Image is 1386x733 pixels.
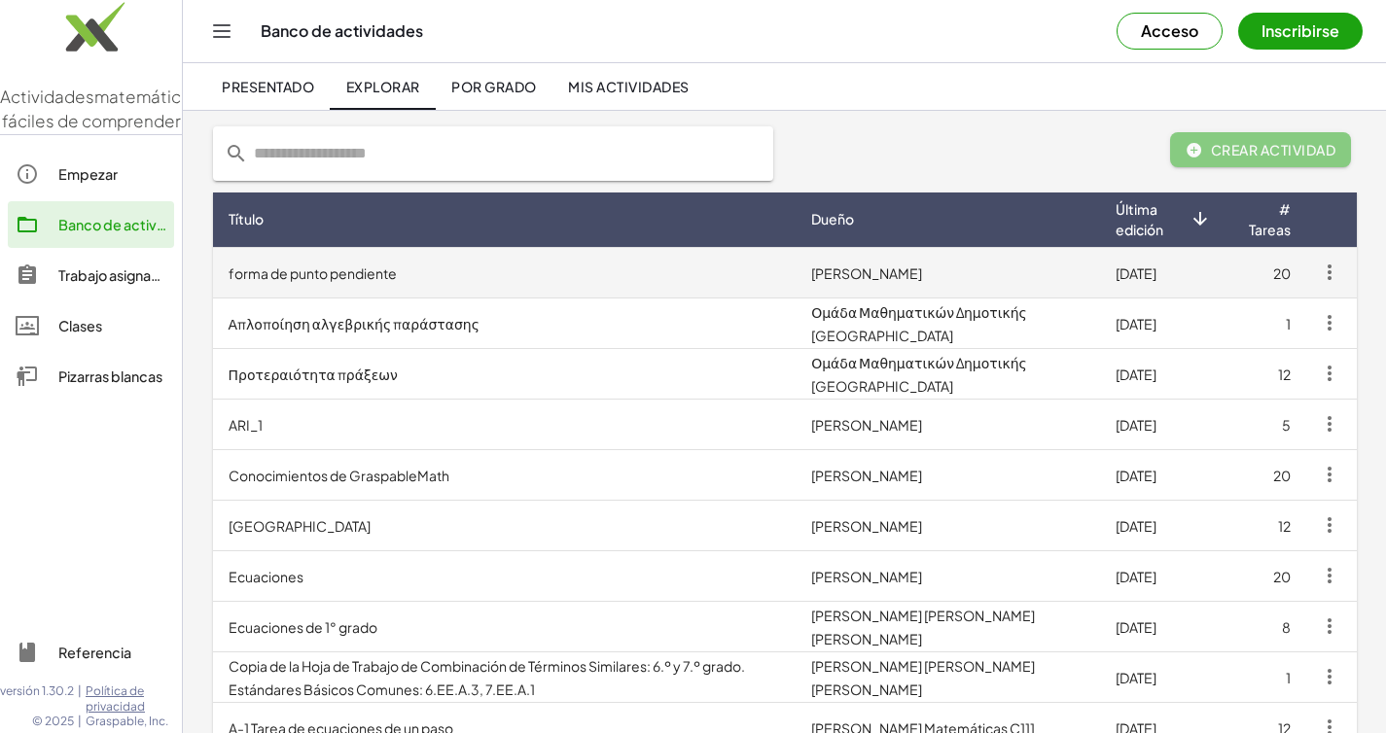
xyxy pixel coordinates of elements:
font: [GEOGRAPHIC_DATA] [229,517,371,535]
font: matemáticas fáciles de comprender [2,86,200,132]
font: Por grado [451,78,536,95]
font: Ομάδα Μαθηματικών Δημοτικής [GEOGRAPHIC_DATA] [811,354,1027,395]
font: Copia de la Hoja de Trabajo de Combinación de Términos Similares: 6.º y 7.º grado. Estándares Bás... [229,657,745,698]
button: Cambiar navegación [206,16,237,47]
font: Ecuaciones de 1° grado [229,618,377,636]
font: Clases [58,317,102,334]
font: Explorar [346,78,420,95]
button: Inscribirse [1238,13,1363,50]
font: Graspable, Inc. [86,714,168,728]
font: Απλοποίηση αλγεβρικής παράστασης [229,315,480,332]
font: Pizarras blancas [58,367,162,385]
font: 5 [1282,416,1291,434]
font: [DATE] [1116,315,1156,332]
font: Crear actividad [1211,141,1335,158]
font: | [78,714,82,728]
font: 12 [1278,517,1291,535]
font: [PERSON_NAME] [811,264,922,282]
font: Mis actividades [568,78,689,95]
font: [DATE] [1116,669,1156,686]
font: Empezar [58,165,118,183]
font: Ecuaciones [229,568,303,585]
font: [DATE] [1116,618,1156,636]
font: [DATE] [1116,517,1156,535]
font: Presentado [222,78,314,95]
font: # Tareas [1249,200,1291,238]
font: [PERSON_NAME] [811,568,922,585]
font: ARI_1 [229,416,263,434]
font: Título [229,210,264,227]
a: Clases [8,302,174,349]
font: [PERSON_NAME] [811,467,922,484]
a: Banco de actividades [8,201,174,248]
font: Προτεραιότητα πράξεων [229,366,398,383]
font: Acceso [1141,20,1198,41]
a: Empezar [8,151,174,197]
font: © 2025 [32,714,74,728]
font: [PERSON_NAME] [811,517,922,535]
font: Conocimientos de GraspableMath [229,467,449,484]
font: Última edición [1116,200,1163,238]
font: [PERSON_NAME] [PERSON_NAME] [PERSON_NAME] [811,657,1035,698]
font: [DATE] [1116,568,1156,585]
font: 20 [1273,467,1291,484]
font: 1 [1286,669,1291,686]
font: [PERSON_NAME] [PERSON_NAME] [PERSON_NAME] [811,607,1035,647]
font: forma de punto pendiente [229,264,397,282]
font: Inscribirse [1262,20,1339,41]
a: Pizarras blancas [8,353,174,400]
font: Trabajo asignado [58,266,169,284]
font: | [78,683,82,698]
button: Crear actividad [1170,132,1352,167]
font: [DATE] [1116,416,1156,434]
i: prepended action [225,142,248,165]
font: Banco de actividades [58,216,202,233]
font: Dueño [811,210,854,227]
font: Referencia [58,644,131,661]
font: [DATE] [1116,264,1156,282]
font: 1 [1286,315,1291,332]
font: [PERSON_NAME] [811,416,922,434]
font: 12 [1278,366,1291,383]
font: [DATE] [1116,366,1156,383]
a: Política de privacidad [86,683,182,714]
font: 20 [1273,264,1291,282]
a: Referencia [8,629,174,676]
button: Acceso [1117,13,1223,50]
font: Ομάδα Μαθηματικών Δημοτικής [GEOGRAPHIC_DATA] [811,303,1027,344]
font: [DATE] [1116,467,1156,484]
a: Trabajo asignado [8,252,174,298]
font: Política de privacidad [86,683,145,714]
font: 8 [1282,618,1291,636]
font: 20 [1273,568,1291,585]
